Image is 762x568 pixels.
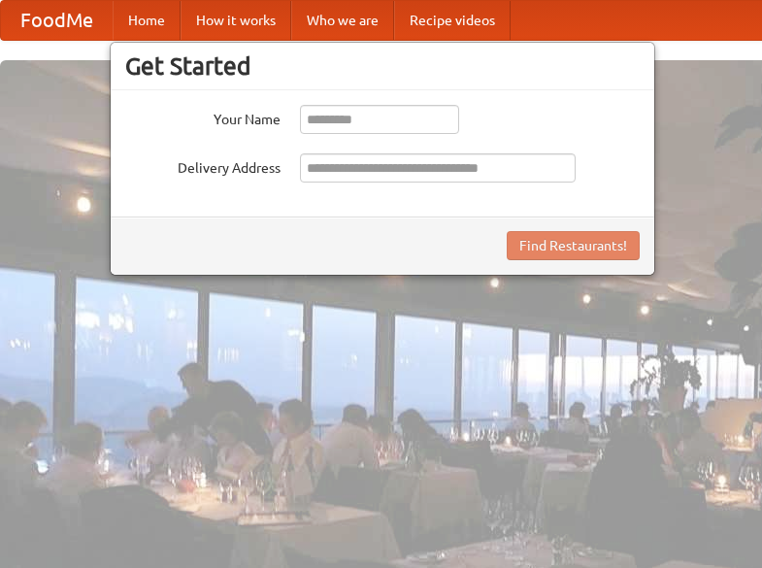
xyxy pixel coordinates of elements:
[291,1,394,40] a: Who we are
[113,1,181,40] a: Home
[181,1,291,40] a: How it works
[125,51,640,81] h3: Get Started
[125,153,281,178] label: Delivery Address
[125,105,281,129] label: Your Name
[1,1,113,40] a: FoodMe
[507,231,640,260] button: Find Restaurants!
[394,1,511,40] a: Recipe videos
